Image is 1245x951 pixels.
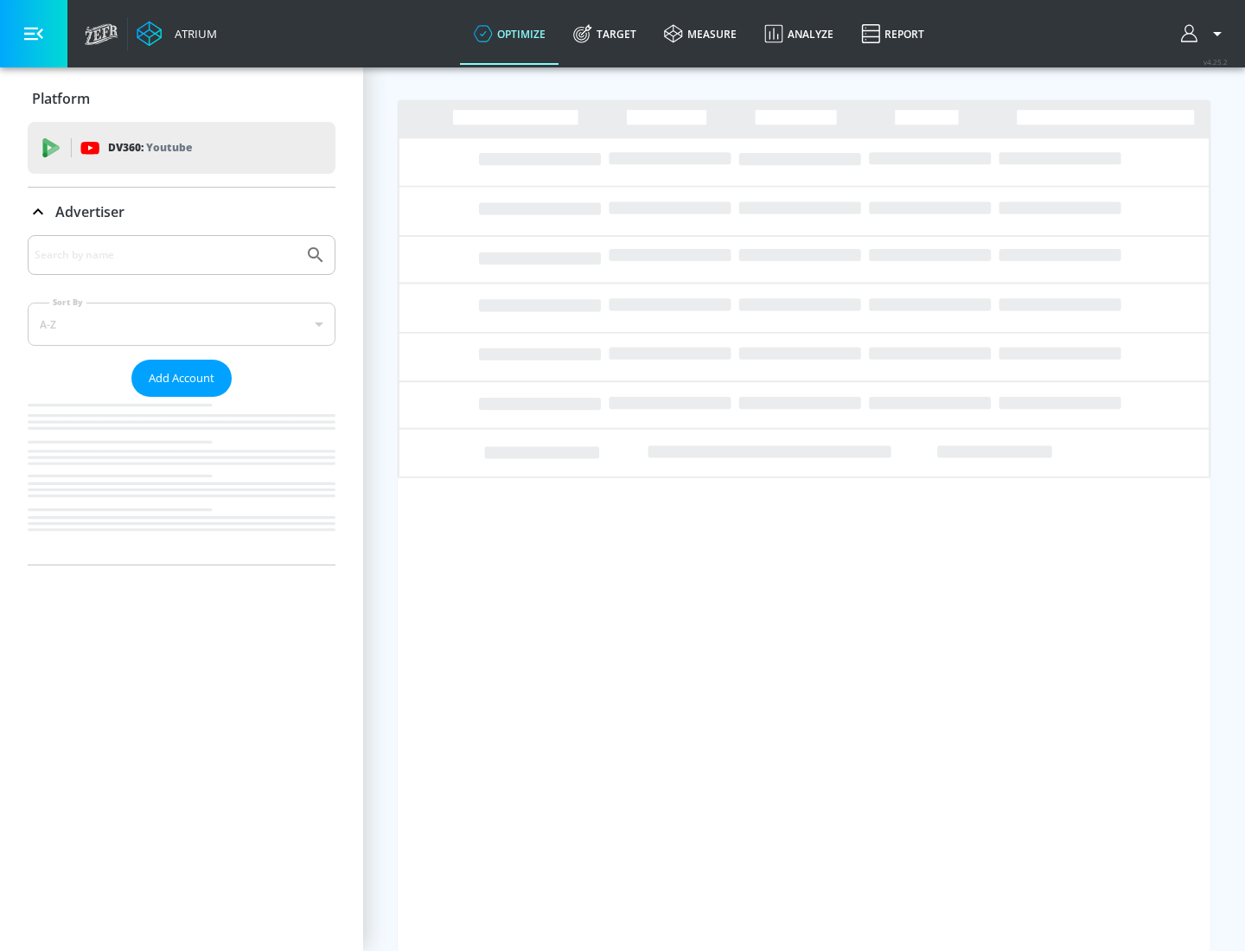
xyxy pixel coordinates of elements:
nav: list of Advertiser [28,397,335,565]
span: Add Account [149,368,214,388]
a: Atrium [137,21,217,47]
div: Atrium [168,26,217,41]
div: A-Z [28,303,335,346]
span: v 4.25.2 [1203,57,1228,67]
p: Platform [32,89,90,108]
input: Search by name [35,244,297,266]
div: Advertiser [28,235,335,565]
a: Report [847,3,938,65]
p: DV360: [108,138,192,157]
label: Sort By [49,297,86,308]
div: Platform [28,74,335,123]
p: Youtube [146,138,192,156]
button: Add Account [131,360,232,397]
div: DV360: Youtube [28,122,335,174]
a: Analyze [750,3,847,65]
a: measure [650,3,750,65]
a: optimize [460,3,559,65]
p: Advertiser [55,202,124,221]
a: Target [559,3,650,65]
div: Advertiser [28,188,335,236]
